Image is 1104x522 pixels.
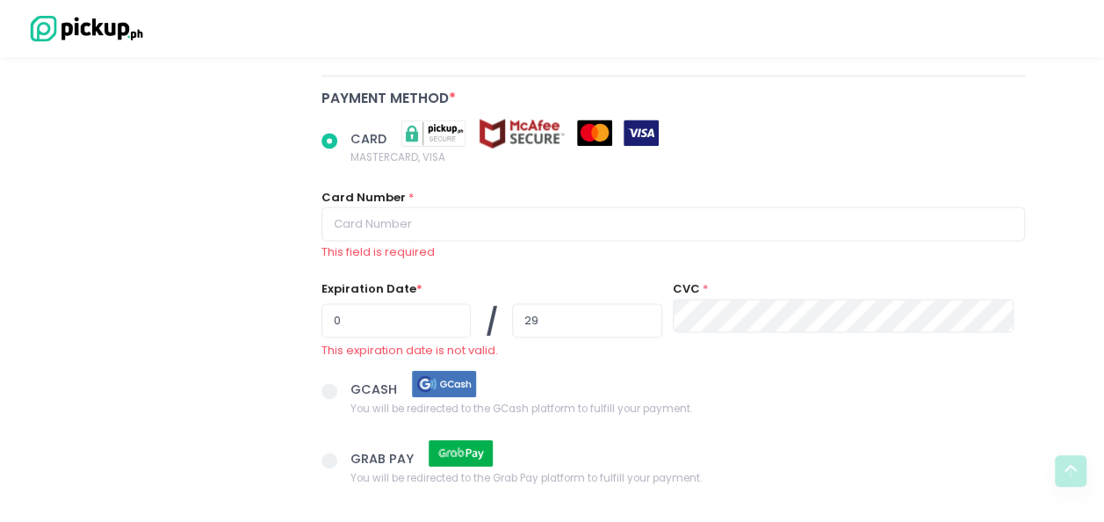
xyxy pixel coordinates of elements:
img: logo [22,13,145,44]
label: Card Number [321,189,406,207]
span: CARD [350,129,390,147]
label: CVC [673,280,700,298]
input: MM [321,303,472,337]
img: pickupsecure [390,118,478,149]
span: GRAB PAY [350,449,417,467]
img: gcash [400,368,488,399]
input: Card Number [321,207,1026,240]
label: Expiration Date [321,280,422,298]
div: This expiration date is not valid. [321,342,662,359]
span: / [486,303,498,342]
div: This field is required [321,243,1026,261]
img: mcafee-secure [478,118,566,149]
span: MASTERCARD, VISA [350,149,659,166]
div: Payment Method [321,88,1026,108]
img: visa [624,120,659,146]
input: YY [512,303,662,337]
span: GCASH [350,381,400,398]
span: You will be redirected to the GCash platform to fulfill your payment. [350,399,692,417]
img: mastercard [577,120,612,146]
img: grab pay [417,438,505,468]
span: You will be redirected to the Grab Pay platform to fulfill your payment. [350,468,702,486]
